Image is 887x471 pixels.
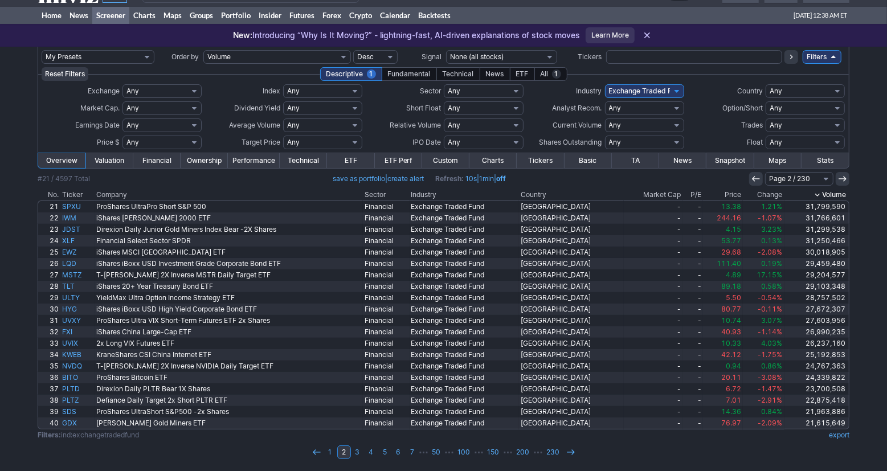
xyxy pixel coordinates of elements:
[784,269,849,281] a: 29,204,577
[762,407,783,416] span: 0.84%
[743,361,784,372] a: 0.86%
[410,258,520,269] a: Exchange Traded Fund
[762,225,783,234] span: 3.23%
[38,315,60,326] a: 31
[333,173,424,185] span: |
[743,372,784,383] a: -3.08%
[682,292,703,304] a: -
[38,224,60,235] a: 23
[363,315,409,326] a: Financial
[784,258,849,269] a: 29,459,480
[784,235,849,247] a: 31,250,466
[519,383,624,395] a: [GEOGRAPHIC_DATA]
[762,282,783,290] span: 0.58%
[784,292,849,304] a: 28,757,502
[726,225,741,234] span: 4.15
[60,247,95,258] a: EWZ
[519,292,624,304] a: [GEOGRAPHIC_DATA]
[60,338,95,349] a: UVIX
[703,338,743,349] a: 10.33
[624,395,682,406] a: -
[363,292,409,304] a: Financial
[624,361,682,372] a: -
[624,201,682,212] a: -
[285,7,318,24] a: Futures
[517,153,564,168] a: Tickers
[38,304,60,315] a: 30
[38,7,66,24] a: Home
[624,417,682,429] a: -
[717,259,741,268] span: 111.40
[38,281,60,292] a: 28
[612,153,659,168] a: TA
[95,417,363,429] a: [PERSON_NAME] Gold Miners ETF
[743,383,784,395] a: -1.47%
[255,7,285,24] a: Insider
[363,349,409,361] a: Financial
[363,304,409,315] a: Financial
[375,153,422,168] a: ETF Perf
[758,305,783,313] span: -0.11%
[682,372,703,383] a: -
[784,372,849,383] a: 24,339,822
[784,361,849,372] a: 24,767,363
[758,350,783,359] span: -1.75%
[95,372,363,383] a: ProShares Bitcoin ETF
[624,258,682,269] a: -
[803,50,841,64] a: Filters
[38,201,60,212] a: 21
[519,258,624,269] a: [GEOGRAPHIC_DATA]
[758,384,783,393] span: -1.47%
[469,153,517,168] a: Charts
[743,338,784,349] a: 4.03%
[682,247,703,258] a: -
[682,406,703,417] a: -
[624,304,682,315] a: -
[703,326,743,338] a: 40.93
[703,224,743,235] a: 4.15
[388,174,424,183] a: create alert
[363,201,409,212] a: Financial
[721,202,741,211] span: 13.38
[60,212,95,224] a: IWM
[363,406,409,417] a: Financial
[624,349,682,361] a: -
[682,383,703,395] a: -
[726,271,741,279] span: 4.89
[703,349,743,361] a: 42.12
[38,212,60,224] a: 22
[758,396,783,404] span: -2.91%
[784,406,849,417] a: 21,963,886
[717,214,741,222] span: 244.16
[519,281,624,292] a: [GEOGRAPHIC_DATA]
[95,395,363,406] a: Defiance Daily Target 2x Short PLTR ETF
[762,362,783,370] span: 0.86%
[682,417,703,429] a: -
[743,201,784,212] a: 1.21%
[181,153,228,168] a: Ownership
[721,407,741,416] span: 14.36
[410,247,520,258] a: Exchange Traded Fund
[38,395,60,406] a: 38
[726,396,741,404] span: 7.01
[410,361,520,372] a: Exchange Traded Fund
[624,383,682,395] a: -
[743,281,784,292] a: 0.58%
[95,212,363,224] a: iShares [PERSON_NAME] 2000 ETF
[703,395,743,406] a: 7.01
[85,153,133,168] a: Valuation
[95,361,363,372] a: T-[PERSON_NAME] 2X Inverse NVIDIA Daily Target ETF
[743,292,784,304] a: -0.54%
[95,224,363,235] a: Direxion Daily Junior Gold Miners Index Bear -2X Shares
[410,338,520,349] a: Exchange Traded Fund
[519,406,624,417] a: [GEOGRAPHIC_DATA]
[410,212,520,224] a: Exchange Traded Fund
[784,201,849,212] a: 31,799,590
[133,153,181,168] a: Financial
[721,316,741,325] span: 10.74
[38,258,60,269] a: 26
[624,338,682,349] a: -
[703,361,743,372] a: 0.94
[466,174,477,183] a: 10s
[721,327,741,336] span: 40.93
